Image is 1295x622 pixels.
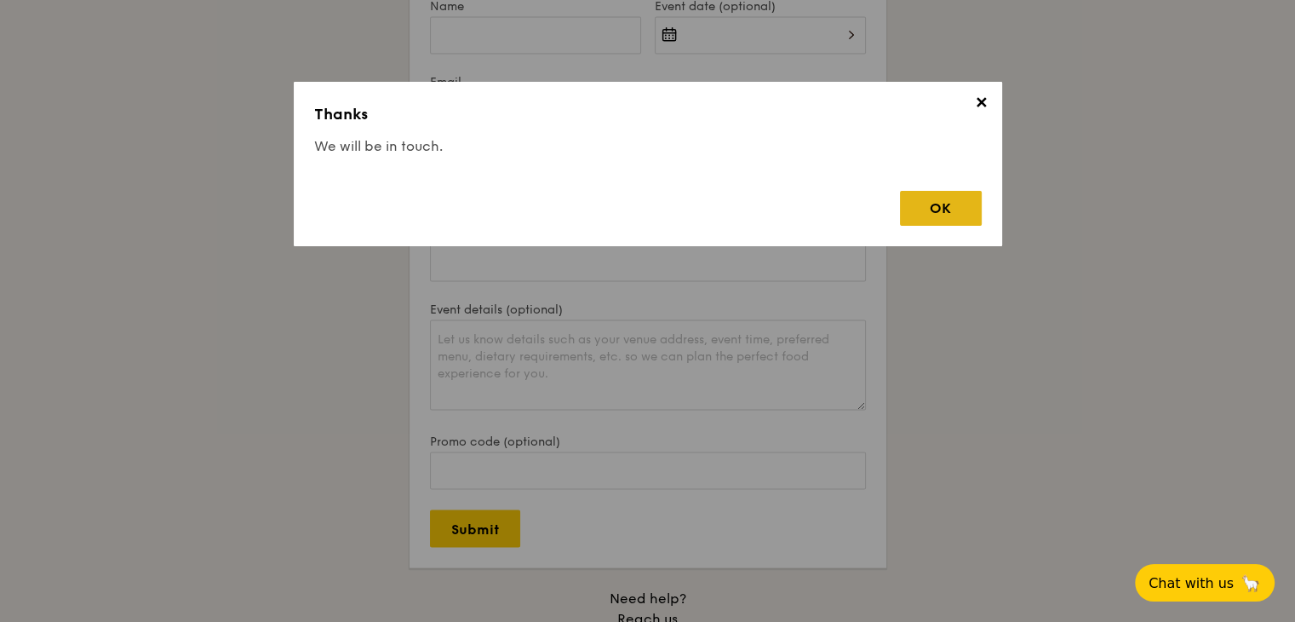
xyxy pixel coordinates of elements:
[314,136,982,157] h4: We will be in touch.
[1149,575,1234,591] span: Chat with us
[970,94,994,118] span: ✕
[1135,564,1275,602] button: Chat with us🦙
[314,102,982,126] h3: Thanks
[1241,573,1261,593] span: 🦙
[900,191,982,226] div: OK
